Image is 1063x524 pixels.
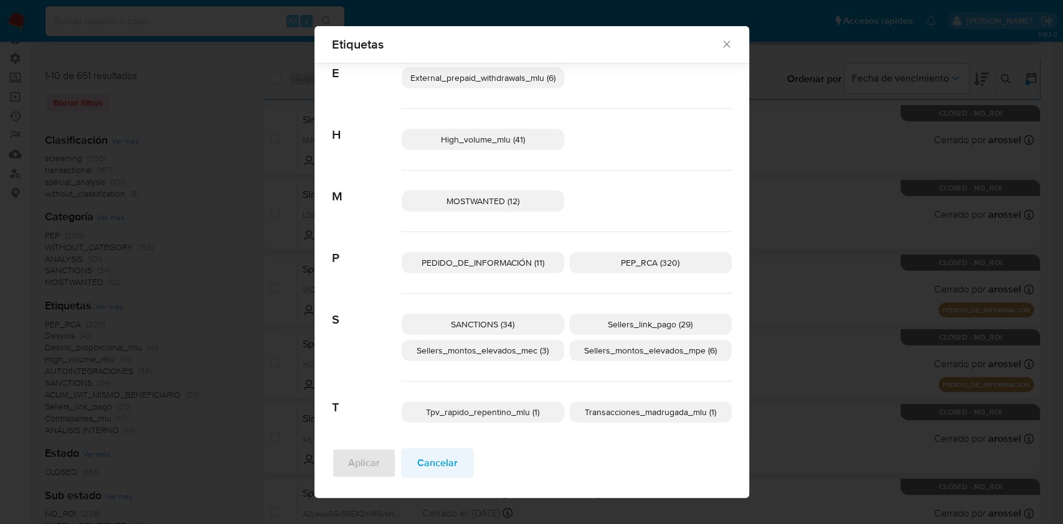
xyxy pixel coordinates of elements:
span: Transacciones_madrugada_mlu (1) [585,406,716,418]
div: High_volume_mlu (41) [402,129,564,150]
div: Sellers_link_pago (29) [569,314,732,335]
div: SANCTIONS (34) [402,314,564,335]
span: High_volume_mlu (41) [441,133,525,146]
div: Tpv_rapido_repentino_mlu (1) [402,401,564,423]
span: MOSTWANTED (12) [446,195,519,207]
span: Cancelar [417,449,458,477]
span: Sellers_montos_elevados_mec (3) [417,344,549,357]
span: H [332,109,402,143]
span: M [332,171,402,204]
button: Cerrar [720,38,732,49]
div: MOSTWANTED (12) [402,190,564,212]
span: S [332,294,402,327]
span: Etiquetas [332,38,721,50]
div: Sellers_montos_elevados_mec (3) [402,340,564,361]
span: P [332,232,402,266]
span: T [332,381,402,415]
span: Sellers_montos_elevados_mpe (6) [584,344,717,357]
span: E [332,47,402,81]
span: Sellers_link_pago (29) [608,318,692,330]
span: External_prepaid_withdrawals_mlu (6) [410,72,555,84]
div: PEP_RCA (320) [569,252,732,273]
span: SANCTIONS (34) [451,318,514,330]
span: Tpv_rapido_repentino_mlu (1) [426,406,539,418]
div: External_prepaid_withdrawals_mlu (6) [402,67,564,88]
button: Cancelar [401,448,474,478]
span: PEP_RCA (320) [621,256,679,269]
div: PEDIDO_DE_INFORMACIÓN (11) [402,252,564,273]
div: Transacciones_madrugada_mlu (1) [569,401,732,423]
span: PEDIDO_DE_INFORMACIÓN (11) [422,256,544,269]
div: Sellers_montos_elevados_mpe (6) [569,340,732,361]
